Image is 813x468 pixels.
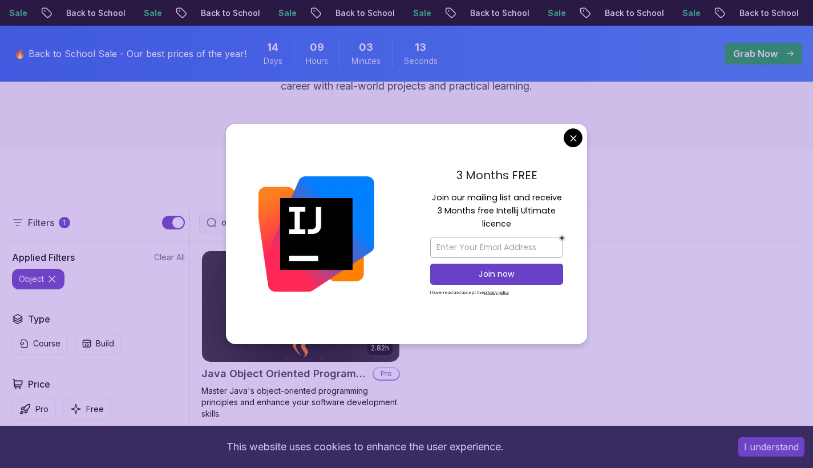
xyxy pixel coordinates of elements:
[738,437,804,457] button: Accept cookies
[733,47,778,60] p: Grab Now
[96,338,114,349] p: Build
[323,7,401,19] p: Back to School
[35,404,48,415] p: Pro
[359,39,373,55] span: 3 Minutes
[264,55,282,67] span: Days
[306,55,328,67] span: Hours
[19,273,44,285] p: object
[310,39,324,55] span: 9 Hours
[727,7,805,19] p: Back to School
[75,333,122,354] button: Build
[670,7,707,19] p: Sale
[371,344,389,353] p: 2.82h
[401,7,438,19] p: Sale
[12,269,64,289] button: object
[12,398,56,420] button: Pro
[63,218,66,227] p: 1
[86,404,104,415] p: Free
[14,47,246,60] p: 🔥 Back to School Sale - Our best prices of the year!
[28,216,54,229] p: Filters
[266,7,303,19] p: Sale
[221,217,466,228] input: Search Java, React, Spring boot ...
[415,39,426,55] span: 13 Seconds
[374,368,399,380] p: Pro
[54,7,132,19] p: Back to School
[12,333,68,354] button: Course
[267,39,278,55] span: 14 Days
[351,55,381,67] span: Minutes
[9,434,721,459] div: This website uses cookies to enhance the user experience.
[132,7,168,19] p: Sale
[201,366,368,382] h2: Java Object Oriented Programming
[189,7,266,19] p: Back to School
[404,55,438,67] span: Seconds
[63,398,111,420] button: Free
[33,338,60,349] p: Course
[201,385,400,419] p: Master Java's object-oriented programming principles and enhance your software development skills.
[536,7,572,19] p: Sale
[154,252,185,263] button: Clear All
[201,251,400,419] a: Java Object Oriented Programming card2.82hJava Object Oriented ProgrammingProMaster Java's object...
[28,377,50,391] h2: Price
[458,7,536,19] p: Back to School
[28,312,50,326] h2: Type
[12,251,75,264] h2: Applied Filters
[593,7,670,19] p: Back to School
